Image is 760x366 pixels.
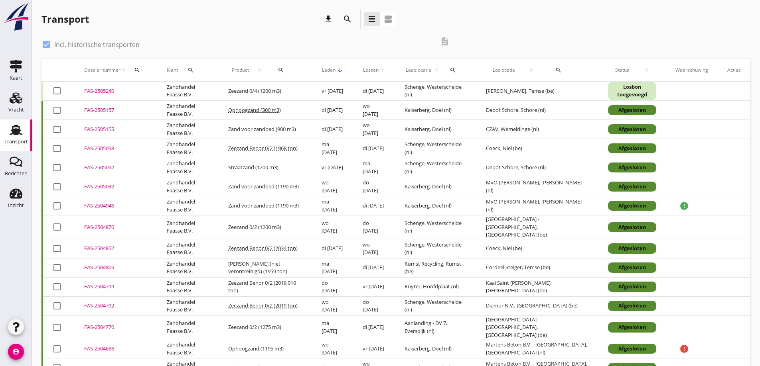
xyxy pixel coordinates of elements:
[2,2,30,31] img: logo-small.a267ee39.svg
[395,315,476,339] td: Aanlanding - DV 7, Eversdijk (nl)
[157,215,219,239] td: Zandhandel Faasse B.V.
[157,239,219,258] td: Zandhandel Faasse B.V.
[476,158,599,177] td: Depot Schore, Schore (nl)
[134,67,140,73] i: search
[157,196,219,215] td: Zandhandel Faasse B.V.
[312,82,353,101] td: vr [DATE]
[353,277,395,296] td: vr [DATE]
[608,105,656,115] div: Afgesloten
[608,82,656,100] div: Losbon toegevoegd
[432,67,441,73] i: arrow_upward
[84,67,120,74] span: Dossiernummer
[395,215,476,239] td: Schenge, Westerschelde (nl)
[608,262,656,273] div: Afgesloten
[84,202,148,210] div: FAS-2504946
[219,277,312,296] td: Zeezand Benor 0/2 (2019,010 ton)
[157,277,219,296] td: Zandhandel Faasse B.V.
[395,139,476,158] td: Schenge, Westerschelde (nl)
[476,101,599,120] td: Depot Schore, Schore (nl)
[476,82,599,101] td: [PERSON_NAME], Temse (be)
[157,158,219,177] td: Zandhandel Faasse B.V.
[84,125,148,133] div: FAS-2505155
[157,177,219,196] td: Zandhandel Faasse B.V.
[312,258,353,277] td: ma [DATE]
[312,215,353,239] td: wo [DATE]
[8,203,24,208] div: Inzicht
[476,239,599,258] td: Coeck, Niel (be)
[10,75,22,80] div: Kaart
[476,215,599,239] td: [GEOGRAPHIC_DATA] - [GEOGRAPHIC_DATA], [GEOGRAPHIC_DATA] (be)
[84,323,148,331] div: FAS-2504770
[476,296,599,315] td: Diamur N.V., [GEOGRAPHIC_DATA] (be)
[476,120,599,139] td: CZAV, Wemeldinge (nl)
[675,67,708,74] div: Waarschuwing
[278,67,284,73] i: search
[395,101,476,120] td: Kaiserberg, Doel (nl)
[608,322,656,333] div: Afgesloten
[608,143,656,154] div: Afgesloten
[4,139,28,144] div: Transport
[476,196,599,215] td: MvO [PERSON_NAME], [PERSON_NAME] (nl)
[636,67,656,73] i: arrow_upward
[476,258,599,277] td: Cordeel Steiger, Temse (be)
[608,282,656,292] div: Afgesloten
[167,61,209,80] div: Klant
[228,145,298,152] span: Zeezand Benor 0/2 (1968 ton)
[84,145,148,153] div: FAS-2505098
[324,14,333,24] i: download
[395,339,476,358] td: Kaiserberg, Doel (nl)
[41,13,89,25] div: Transport
[157,101,219,120] td: Zandhandel Faasse B.V.
[395,196,476,215] td: Kaiserberg, Doel (nl)
[395,177,476,196] td: Kaiserberg, Doel (nl)
[383,14,393,24] i: view_agenda
[312,101,353,120] td: di [DATE]
[219,339,312,358] td: Ophoogzand (1195 m3)
[312,177,353,196] td: wo [DATE]
[679,201,689,211] i: error
[486,67,522,74] span: Loslocatie
[353,101,395,120] td: wo [DATE]
[228,302,298,309] span: Zeezand Benor 0/2 (2019 ton)
[608,243,656,254] div: Afgesloten
[353,339,395,358] td: vr [DATE]
[353,258,395,277] td: di [DATE]
[476,139,599,158] td: Coeck, Niel (be)
[84,283,148,291] div: FAS-2504799
[312,315,353,339] td: ma [DATE]
[679,344,689,354] i: error
[395,296,476,315] td: Schenge, Westerschelde (nl)
[312,158,353,177] td: vr [DATE]
[219,258,312,277] td: [PERSON_NAME] (niet verontreinigd) (1959 ton)
[312,196,353,215] td: ma [DATE]
[322,67,336,74] span: Laden
[395,277,476,296] td: Ruyter, Hoofdplaat (nl)
[157,120,219,139] td: Zandhandel Faasse B.V.
[555,67,562,73] i: search
[219,120,312,139] td: Zand voor zandbed (900 m3)
[157,82,219,101] td: Zandhandel Faasse B.V.
[54,41,140,49] label: Incl. historische transporten
[367,14,377,24] i: view_headline
[353,215,395,239] td: do [DATE]
[608,222,656,233] div: Afgesloten
[395,158,476,177] td: Schenge, Westerschelde (nl)
[353,296,395,315] td: do [DATE]
[336,67,343,73] i: arrow_downward
[521,67,541,73] i: arrow_upward
[157,139,219,158] td: Zandhandel Faasse B.V.
[312,296,353,315] td: wo [DATE]
[84,183,148,191] div: FAS-2505032
[219,158,312,177] td: Straatzand (1200 m3)
[608,67,636,74] span: Status
[353,158,395,177] td: ma [DATE]
[608,162,656,173] div: Afgesloten
[450,67,456,73] i: search
[608,124,656,135] div: Afgesloten
[84,87,148,95] div: FAS-2505240
[84,302,148,310] div: FAS-2504792
[219,196,312,215] td: Zand voor zandbed (1190 m3)
[84,164,148,172] div: FAS-2505092
[228,67,253,74] span: Product
[312,239,353,258] td: di [DATE]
